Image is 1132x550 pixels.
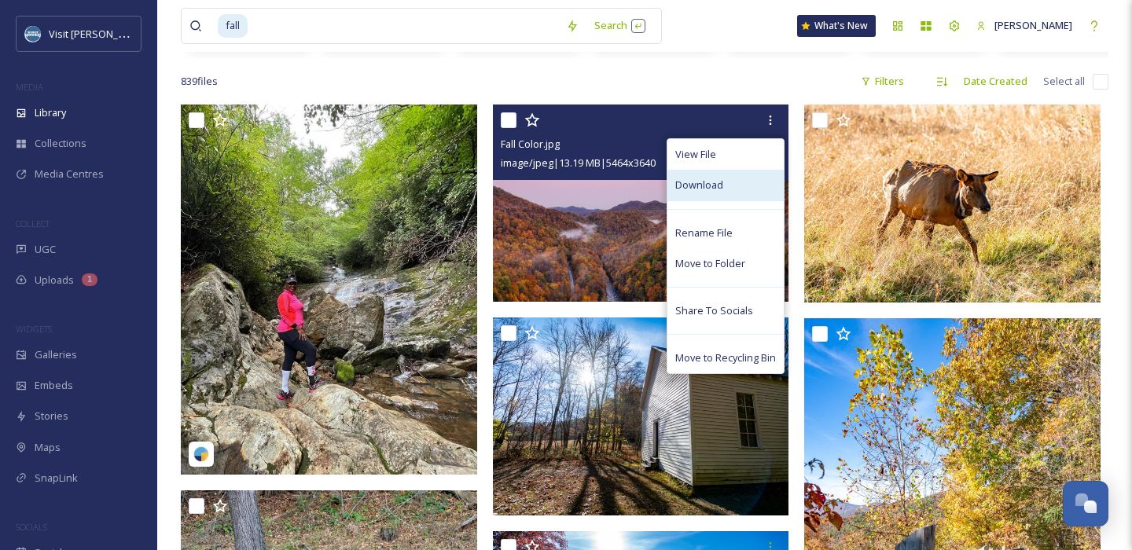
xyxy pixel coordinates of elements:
[35,167,104,181] span: Media Centres
[501,156,656,170] span: image/jpeg | 13.19 MB | 5464 x 3640
[35,242,56,257] span: UGC
[181,74,218,89] span: 839 file s
[35,273,74,288] span: Uploads
[956,66,1035,97] div: Date Created
[35,440,61,455] span: Maps
[35,409,68,423] span: Stories
[16,81,43,93] span: MEDIA
[804,104,1101,302] img: cataloocheevalley-49.jpg
[675,350,776,365] span: Move to Recycling Bin
[493,317,789,515] img: cataloocheevalley-01.jpg
[82,273,97,286] div: 1
[675,178,723,192] span: Download
[675,225,733,240] span: Rename File
[501,137,560,151] span: Fall Color.jpg
[797,15,876,37] a: What's New
[16,218,50,229] span: COLLECT
[181,104,477,475] img: 98ca3918-8dd8-ed33-59ed-c90479a65a42.jpg
[1063,481,1108,526] button: Open Chat
[675,303,753,318] span: Share To Socials
[35,471,78,486] span: SnapLink
[35,136,86,151] span: Collections
[25,26,41,42] img: images.png
[35,378,73,393] span: Embeds
[35,347,77,362] span: Galleries
[218,14,248,37] span: fall
[493,104,789,302] img: Fall Color.jpg
[853,66,912,97] div: Filters
[994,18,1072,32] span: [PERSON_NAME]
[675,147,716,162] span: View File
[675,256,745,271] span: Move to Folder
[586,10,653,41] div: Search
[35,105,66,120] span: Library
[16,323,52,335] span: WIDGETS
[968,10,1080,41] a: [PERSON_NAME]
[49,26,149,41] span: Visit [PERSON_NAME]
[193,446,209,462] img: snapsea-logo.png
[1043,74,1085,89] span: Select all
[16,521,47,533] span: SOCIALS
